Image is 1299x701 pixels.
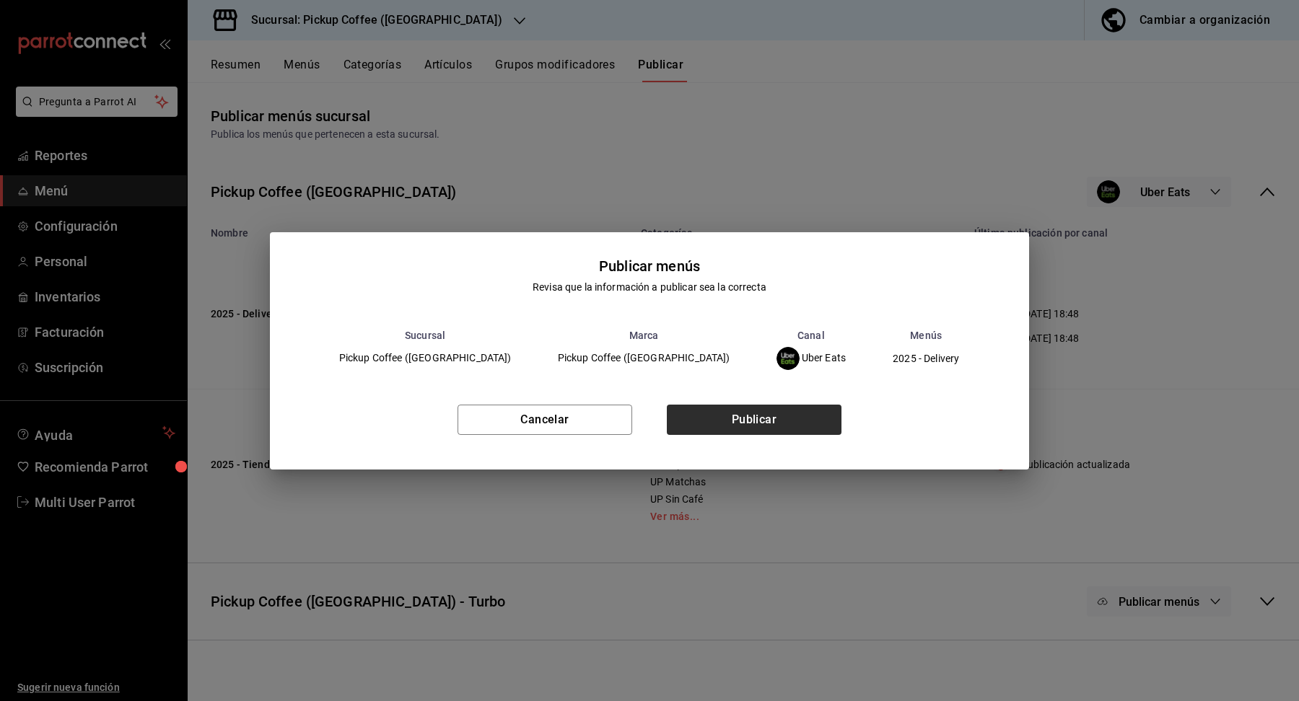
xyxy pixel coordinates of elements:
[535,330,753,341] th: Marca
[777,347,847,370] div: Uber Eats
[535,341,753,376] td: Pickup Coffee ([GEOGRAPHIC_DATA])
[458,405,632,435] button: Cancelar
[316,341,535,376] td: Pickup Coffee ([GEOGRAPHIC_DATA])
[869,330,983,341] th: Menús
[599,255,700,277] div: Publicar menús
[533,280,766,295] div: Revisa que la información a publicar sea la correcta
[753,330,870,341] th: Canal
[667,405,841,435] button: Publicar
[316,330,535,341] th: Sucursal
[893,353,959,363] span: 2025 - Delivery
